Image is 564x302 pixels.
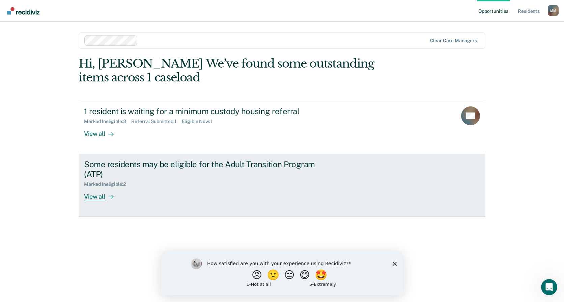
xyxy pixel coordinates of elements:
div: View all [84,124,122,137]
div: Referral Submitted : 1 [131,119,181,124]
iframe: Survey by Kim from Recidiviz [161,252,403,295]
a: Some residents may be eligible for the Adult Transition Program (ATP)Marked Ineligible:2View all [79,154,485,217]
div: Hi, [PERSON_NAME] We’ve found some outstanding items across 1 caseload [79,57,404,84]
iframe: Intercom live chat [541,279,557,295]
div: Clear case managers [430,38,477,44]
img: Recidiviz [7,7,39,15]
div: Eligible Now : 1 [182,119,218,124]
div: M M [548,5,559,16]
div: View all [84,187,122,200]
button: Profile dropdown button [548,5,559,16]
div: Marked Ineligible : 3 [84,119,131,124]
div: Marked Ineligible : 2 [84,181,131,187]
div: 1 resident is waiting for a minimum custody housing referral [84,106,321,116]
div: Some residents may be eligible for the Adult Transition Program (ATP) [84,159,321,179]
a: 1 resident is waiting for a minimum custody housing referralMarked Ineligible:3Referral Submitted... [79,101,485,154]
